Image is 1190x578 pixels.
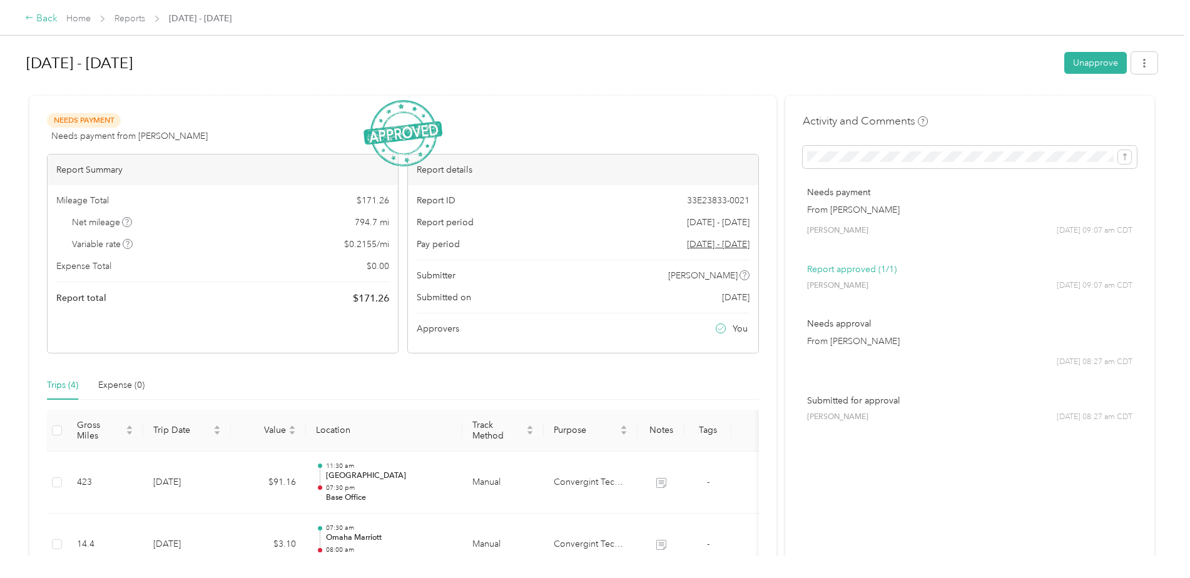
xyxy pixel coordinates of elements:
[668,269,738,282] span: [PERSON_NAME]
[306,410,462,452] th: Location
[231,410,306,452] th: Value
[77,420,123,441] span: Gross Miles
[462,514,544,576] td: Manual
[126,423,133,431] span: caret-up
[67,514,143,576] td: 14.4
[364,100,442,167] img: ApprovedStamp
[807,335,1132,348] p: From [PERSON_NAME]
[56,194,109,207] span: Mileage Total
[231,452,306,514] td: $91.16
[526,429,534,437] span: caret-down
[408,155,758,185] div: Report details
[143,514,231,576] td: [DATE]
[620,423,628,431] span: caret-up
[417,269,455,282] span: Submitter
[544,452,638,514] td: Convergint Technologies
[66,13,91,24] a: Home
[326,484,452,492] p: 07:30 pm
[462,410,544,452] th: Track Method
[417,216,474,229] span: Report period
[67,452,143,514] td: 423
[51,129,208,143] span: Needs payment from [PERSON_NAME]
[326,462,452,470] p: 11:30 am
[67,410,143,452] th: Gross Miles
[638,410,684,452] th: Notes
[72,216,133,229] span: Net mileage
[47,378,78,392] div: Trips (4)
[417,291,471,304] span: Submitted on
[417,194,455,207] span: Report ID
[48,155,398,185] div: Report Summary
[355,216,389,229] span: 794.7 mi
[1064,52,1127,74] button: Unapprove
[1057,280,1132,292] span: [DATE] 09:07 am CDT
[472,420,524,441] span: Track Method
[803,113,928,129] h4: Activity and Comments
[56,292,106,305] span: Report total
[326,554,452,565] p: [GEOGRAPHIC_DATA]
[357,194,389,207] span: $ 171.26
[213,429,221,437] span: caret-down
[326,524,452,532] p: 07:30 am
[807,263,1132,276] p: Report approved (1/1)
[1057,357,1132,368] span: [DATE] 08:27 am CDT
[707,539,709,549] span: -
[1057,225,1132,236] span: [DATE] 09:07 am CDT
[417,322,459,335] span: Approvers
[687,216,750,229] span: [DATE] - [DATE]
[288,429,296,437] span: caret-down
[241,425,286,435] span: Value
[288,423,296,431] span: caret-up
[1120,508,1190,578] iframe: Everlance-gr Chat Button Frame
[544,514,638,576] td: Convergint Technologies
[326,532,452,544] p: Omaha Marriott
[26,48,1055,78] h1: Sep 1 - 30, 2025
[544,410,638,452] th: Purpose
[707,477,709,487] span: -
[56,260,111,273] span: Expense Total
[25,11,58,26] div: Back
[153,425,211,435] span: Trip Date
[72,238,133,251] span: Variable rate
[807,186,1132,199] p: Needs payment
[722,291,750,304] span: [DATE]
[98,378,145,392] div: Expense (0)
[213,423,221,431] span: caret-up
[367,260,389,273] span: $ 0.00
[807,225,868,236] span: [PERSON_NAME]
[143,410,231,452] th: Trip Date
[344,238,389,251] span: $ 0.2155 / mi
[807,317,1132,330] p: Needs approval
[526,423,534,431] span: caret-up
[231,514,306,576] td: $3.10
[47,113,121,128] span: Needs Payment
[807,203,1132,216] p: From [PERSON_NAME]
[807,394,1132,407] p: Submitted for approval
[620,429,628,437] span: caret-down
[353,291,389,306] span: $ 171.26
[1057,412,1132,423] span: [DATE] 08:27 am CDT
[687,238,750,251] span: Go to pay period
[126,429,133,437] span: caret-down
[326,492,452,504] p: Base Office
[807,280,868,292] span: [PERSON_NAME]
[114,13,145,24] a: Reports
[684,410,731,452] th: Tags
[733,322,748,335] span: You
[807,412,868,423] span: [PERSON_NAME]
[417,238,460,251] span: Pay period
[462,452,544,514] td: Manual
[687,194,750,207] span: 33E23833-0021
[143,452,231,514] td: [DATE]
[326,545,452,554] p: 08:00 am
[554,425,618,435] span: Purpose
[169,12,231,25] span: [DATE] - [DATE]
[326,470,452,482] p: [GEOGRAPHIC_DATA]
